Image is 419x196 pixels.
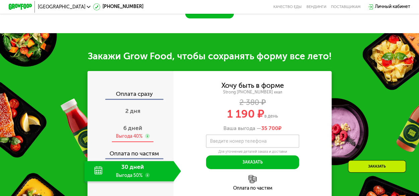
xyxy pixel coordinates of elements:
[375,3,410,10] div: Личный кабинет
[123,125,142,132] span: 6 дней
[273,5,302,9] a: Качество еды
[206,149,299,154] div: Для уточнения деталей заказа и доставки
[264,113,278,119] span: в день
[173,99,332,106] div: 2 380 ₽
[261,125,282,131] span: ₽
[210,140,266,143] label: Введите номер телефона
[93,3,143,10] a: [PHONE_NUMBER]
[331,5,360,9] div: поставщикам
[348,160,406,173] div: Заказать
[38,5,85,9] span: [GEOGRAPHIC_DATA]
[88,91,173,99] div: Оплата сразу
[221,82,284,88] div: Хочу быть в форме
[173,186,332,191] div: Оплата по частям
[306,5,326,9] a: Вендинги
[173,90,332,95] div: Strong [PHONE_NUMBER] ккал
[249,175,257,183] img: l6xcnZfty9opOoJh.png
[227,107,264,121] span: 1 190 ₽
[206,155,299,170] button: Заказать
[116,133,143,139] div: Выгода 40%
[88,145,173,158] div: Оплата по частям
[173,125,332,131] div: Ваша выгода —
[261,125,278,131] span: 35 700
[125,108,140,115] span: 2 дня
